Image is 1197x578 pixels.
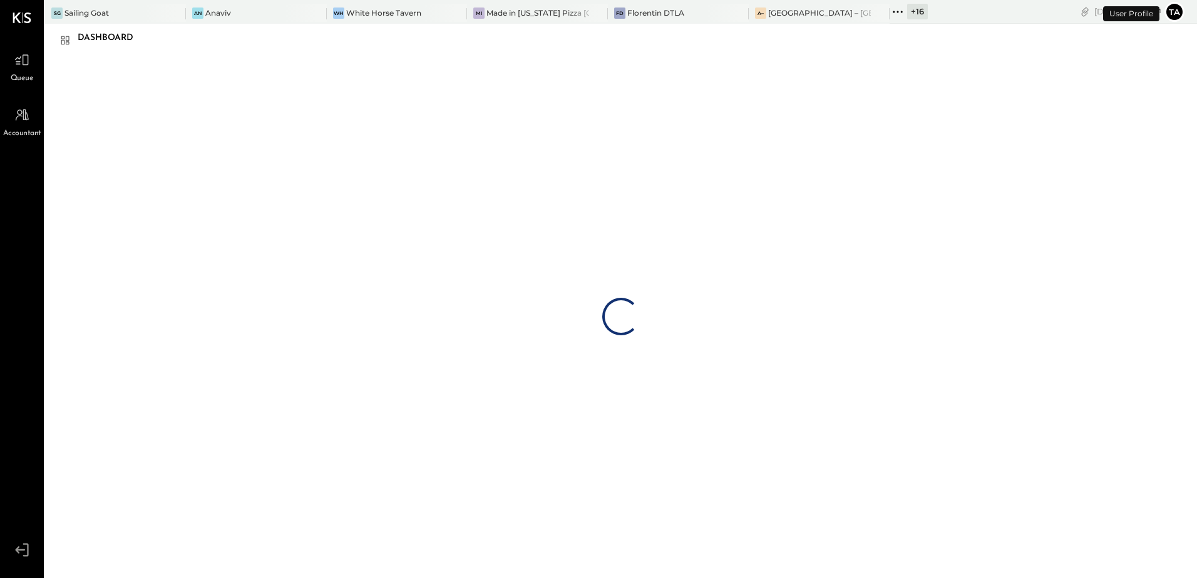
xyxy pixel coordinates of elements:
[78,28,146,48] div: Dashboard
[1103,6,1159,21] div: User Profile
[755,8,766,19] div: A–
[51,8,63,19] div: SG
[192,8,203,19] div: An
[346,8,421,18] div: White Horse Tavern
[11,73,34,84] span: Queue
[907,4,928,19] div: + 16
[1164,2,1184,22] button: ta
[1094,6,1161,18] div: [DATE]
[1079,5,1091,18] div: copy link
[1,103,43,139] a: Accountant
[64,8,109,18] div: Sailing Goat
[614,8,625,19] div: FD
[627,8,684,18] div: Florentin DTLA
[473,8,485,19] div: Mi
[333,8,344,19] div: WH
[1,48,43,84] a: Queue
[3,128,41,139] span: Accountant
[486,8,589,18] div: Made in [US_STATE] Pizza [GEOGRAPHIC_DATA]
[205,8,231,18] div: Anaviv
[768,8,871,18] div: [GEOGRAPHIC_DATA] – [GEOGRAPHIC_DATA]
